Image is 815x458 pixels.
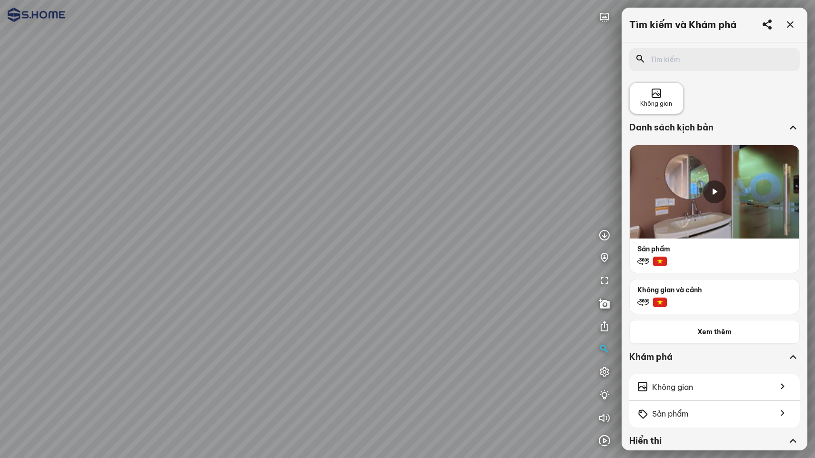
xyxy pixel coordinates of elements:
[629,351,786,363] div: Khám phá
[650,55,785,64] input: Tìm kiếm
[653,298,667,307] img: lang-vn.png
[640,100,672,109] span: Không gian
[629,320,800,344] button: Xem thêm
[630,239,799,254] p: Sản phẩm
[652,408,688,420] span: Sản phẩm
[697,327,732,337] span: Xem thêm
[652,381,693,393] span: Không gian
[629,435,786,447] div: Hiển thị
[629,122,800,145] div: Danh sách kịch bản
[8,8,65,22] img: logo
[629,351,800,374] div: Khám phá
[629,122,786,133] div: Danh sách kịch bản
[629,19,736,30] div: Tìm kiếm và Khám phá
[653,257,667,266] img: lang-vn.png
[629,435,800,458] div: Hiển thị
[630,279,799,295] p: Không gian và cảnh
